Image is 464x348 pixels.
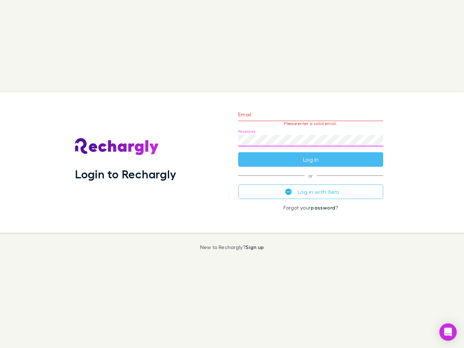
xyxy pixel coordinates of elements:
[75,138,159,156] img: Rechargly's Logo
[245,244,264,250] a: Sign up
[238,121,383,126] p: Please enter a valid email.
[311,204,335,211] a: password
[238,175,383,176] span: or
[285,188,292,195] img: Xero's logo
[238,205,383,211] p: Forgot your ?
[238,152,383,167] button: Log in
[238,129,255,134] label: Password
[238,185,383,199] button: Log in with Xero
[439,323,457,341] div: Open Intercom Messenger
[75,167,176,181] h1: Login to Rechargly
[200,244,264,250] p: New to Rechargly?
